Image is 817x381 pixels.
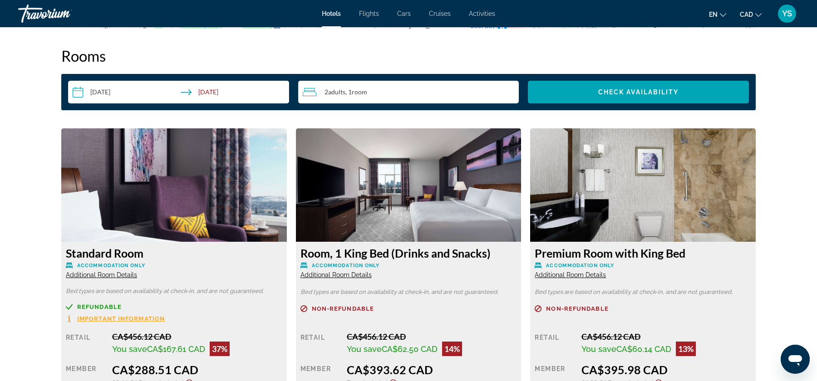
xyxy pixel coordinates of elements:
div: CA$288.51 CAD [112,363,282,376]
span: Additional Room Details [535,271,606,278]
img: 1aeedc59-3895-4ac5-a3c1-f82a2c210eff.jpeg [530,128,756,242]
div: 37% [210,342,230,356]
a: Activities [469,10,495,17]
span: Accommodation Only [77,263,145,269]
span: You save [112,344,147,354]
button: Check-in date: Sep 19, 2025 Check-out date: Sep 21, 2025 [68,81,289,103]
span: 2 [325,88,345,96]
button: Change language [709,8,726,21]
div: Retail [535,332,574,356]
span: , 1 [345,88,367,96]
span: Check Availability [598,88,679,96]
div: CA$456.12 CAD [347,332,517,342]
span: Adults [328,88,345,96]
div: CA$395.98 CAD [581,363,751,376]
h3: Standard Room [66,246,282,260]
p: Bed types are based on availability at check-in, and are not guaranteed. [66,288,282,294]
a: Flights [359,10,379,17]
div: CA$456.12 CAD [112,332,282,342]
span: en [709,11,718,18]
h3: Room, 1 King Bed (Drinks and Snacks) [300,246,517,260]
div: 13% [676,342,696,356]
p: Bed types are based on availability at check-in, and are not guaranteed. [300,289,517,295]
button: Travelers: 2 adults, 0 children [298,81,519,103]
a: Hotels [322,10,341,17]
button: Check Availability [528,81,749,103]
span: CAD [740,11,753,18]
img: 1d9960cc-9a57-438a-88b3-86ccef377216.jpeg [61,128,287,242]
div: Search widget [68,81,749,103]
a: Cars [397,10,411,17]
iframe: Кнопка запуска окна обмена сообщениями [781,345,810,374]
div: CA$456.12 CAD [581,332,751,342]
h2: Rooms [61,47,756,65]
a: Refundable [66,303,282,310]
span: Accommodation Only [546,263,614,269]
span: You save [347,344,382,354]
span: Accommodation Only [312,263,380,269]
span: Additional Room Details [66,271,137,278]
a: Travorium [18,2,109,25]
div: 14% [442,342,462,356]
span: You save [581,344,616,354]
h3: Premium Room with King Bed [535,246,751,260]
p: Bed types are based on availability at check-in, and are not guaranteed. [535,289,751,295]
span: Important Information [77,316,165,322]
img: 49310bfc-0722-4e7a-a923-4e26af3007de.jpeg [296,128,522,242]
span: CA$62.50 CAD [382,344,438,354]
span: Non-refundable [546,306,608,312]
span: Room [352,88,367,96]
div: Retail [66,332,105,356]
span: Additional Room Details [300,271,372,278]
a: Cruises [429,10,451,17]
span: CA$60.14 CAD [616,344,671,354]
span: Refundable [77,304,122,310]
span: CA$167.61 CAD [147,344,205,354]
button: User Menu [775,4,799,23]
button: Important Information [66,315,165,322]
div: CA$393.62 CAD [347,363,517,376]
span: YS [782,9,792,18]
span: Non-refundable [312,306,374,312]
div: Retail [300,332,340,356]
button: Change currency [740,8,762,21]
